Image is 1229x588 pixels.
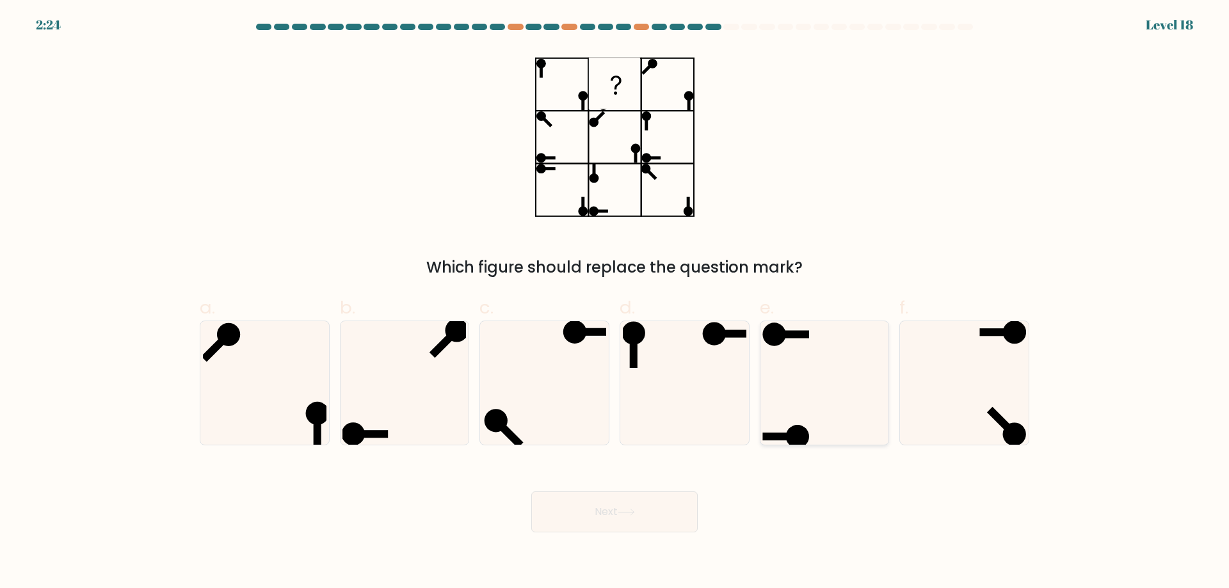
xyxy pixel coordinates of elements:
[479,295,494,320] span: c.
[340,295,355,320] span: b.
[36,15,61,35] div: 2:24
[620,295,635,320] span: d.
[1146,15,1193,35] div: Level 18
[531,491,698,532] button: Next
[207,256,1022,279] div: Which figure should replace the question mark?
[899,295,908,320] span: f.
[200,295,215,320] span: a.
[760,295,774,320] span: e.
